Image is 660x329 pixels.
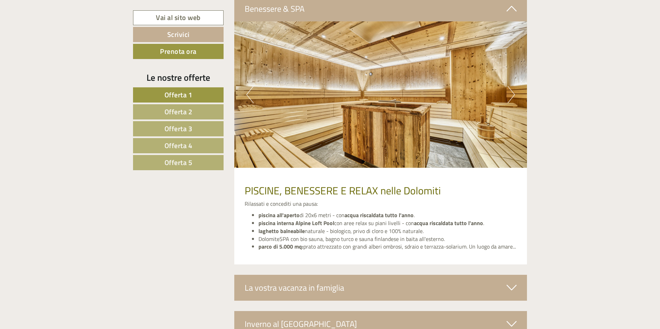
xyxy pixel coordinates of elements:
div: Le nostre offerte [133,71,224,84]
span: Offerta 3 [164,123,192,134]
span: Offerta 1 [164,89,192,100]
li: con aree relax su piani livelli - con . [258,219,517,227]
span: Offerta 4 [164,140,192,151]
span: Offerta 5 [164,157,192,168]
li: di 20x6 metri - con . [258,211,517,219]
button: Previous [246,86,254,103]
a: Vai al sito web [133,10,224,25]
strong: parco di 5.000 mq: [258,242,303,251]
li: prato attrezzato con grandi alberi ombrosi, sdraio e terrazza-solarium. Un luogo da amare... [258,243,517,251]
p: Rilassati e concediti una pausa: [245,200,517,208]
strong: piscina interna Alpine Loft Pool [258,219,334,227]
strong: laghetto balneabile [258,227,305,235]
a: Prenota ora [133,44,224,59]
span: Offerta 2 [164,106,192,117]
a: Scrivici [133,27,224,42]
div: La vostra vacanza in famiglia [234,275,527,300]
li: DolomiteSPA con bio sauna, bagno turco e sauna finlandese in baita all'esterno. [258,235,517,243]
strong: acqua riscaldata tutto l'anno [414,219,483,227]
button: Next [508,86,515,103]
strong: piscina all'aperto [258,211,300,219]
span: PISCINE, BENESSERE E RELAX nelle Dolomiti [245,183,441,199]
strong: acqua riscaldata tutto l'anno [345,211,414,219]
li: naturale - biologico, privo di cloro e 100% naturale. [258,227,517,235]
